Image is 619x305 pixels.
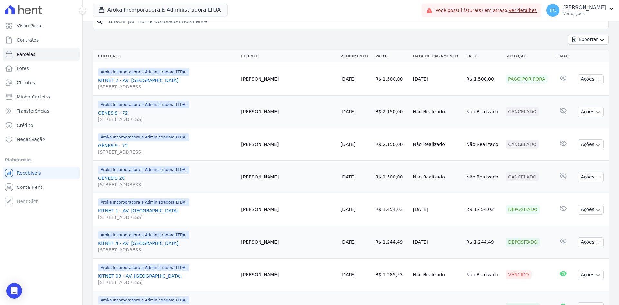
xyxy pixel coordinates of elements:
a: Lotes [3,62,80,75]
td: R$ 1.500,00 [373,63,410,96]
span: [STREET_ADDRESS] [98,84,236,90]
span: Recebíveis [17,170,41,176]
a: [DATE] [340,174,356,179]
span: [STREET_ADDRESS] [98,149,236,155]
td: Não Realizado [464,161,503,193]
a: GÊNESIS - 72[STREET_ADDRESS] [98,110,236,123]
td: [PERSON_NAME] [239,96,338,128]
td: [DATE] [410,63,464,96]
span: Aroka Incorporadora e Administradora LTDA. [98,101,189,108]
span: Minha Carteira [17,94,50,100]
i: search [96,17,103,25]
th: Contrato [93,50,239,63]
a: GÊNESIS 28[STREET_ADDRESS] [98,175,236,188]
div: Vencido [506,270,532,279]
th: Data de Pagamento [410,50,464,63]
span: Lotes [17,65,29,72]
td: [PERSON_NAME] [239,63,338,96]
span: Negativação [17,136,45,143]
th: E-mail [553,50,574,63]
span: Clientes [17,79,35,86]
div: Plataformas [5,156,77,164]
span: Aroka Incorporadora e Administradora LTDA. [98,68,189,76]
div: Cancelado [506,107,539,116]
a: GÊNESIS - 72[STREET_ADDRESS] [98,142,236,155]
span: Aroka Incorporadora e Administradora LTDA. [98,231,189,239]
a: KITNET 2 - AV. [GEOGRAPHIC_DATA][STREET_ADDRESS] [98,77,236,90]
div: Open Intercom Messenger [6,283,22,299]
span: Aroka Incorporadora e Administradora LTDA. [98,133,189,141]
td: [DATE] [410,226,464,259]
td: R$ 2.150,00 [373,128,410,161]
td: [PERSON_NAME] [239,193,338,226]
input: Buscar por nome do lote ou do cliente [105,15,606,28]
button: EC [PERSON_NAME] Ver opções [541,1,619,19]
td: Não Realizado [464,259,503,291]
th: Pago [464,50,503,63]
span: [STREET_ADDRESS] [98,116,236,123]
th: Cliente [239,50,338,63]
div: Depositado [506,205,540,214]
button: Aroka Incorporadora E Administradora LTDA. [93,4,228,16]
button: Exportar [568,35,609,45]
span: [STREET_ADDRESS] [98,247,236,253]
a: Transferências [3,105,80,117]
a: Minha Carteira [3,90,80,103]
a: KITNET 4 - AV. [GEOGRAPHIC_DATA][STREET_ADDRESS] [98,240,236,253]
td: R$ 1.244,49 [464,226,503,259]
span: [STREET_ADDRESS] [98,214,236,220]
span: Aroka Incorporadora e Administradora LTDA. [98,198,189,206]
div: Cancelado [506,172,539,181]
a: Conta Hent [3,181,80,194]
a: Recebíveis [3,167,80,179]
button: Ações [578,74,604,84]
td: R$ 1.285,53 [373,259,410,291]
button: Ações [578,237,604,247]
td: [PERSON_NAME] [239,226,338,259]
p: Ver opções [563,11,606,16]
button: Ações [578,139,604,149]
span: Transferências [17,108,49,114]
p: [PERSON_NAME] [563,5,606,11]
td: R$ 1.500,00 [464,63,503,96]
button: Ações [578,270,604,280]
span: [STREET_ADDRESS] [98,279,236,286]
th: Valor [373,50,410,63]
a: Parcelas [3,48,80,61]
a: KITNET 03 - AV. [GEOGRAPHIC_DATA][STREET_ADDRESS] [98,273,236,286]
a: Clientes [3,76,80,89]
span: Você possui fatura(s) em atraso. [435,7,537,14]
span: [STREET_ADDRESS] [98,181,236,188]
td: Não Realizado [410,128,464,161]
td: Não Realizado [410,161,464,193]
a: [DATE] [340,272,356,277]
span: EC [550,8,556,13]
a: Ver detalhes [509,8,537,13]
a: [DATE] [340,207,356,212]
button: Ações [578,172,604,182]
td: Não Realizado [410,259,464,291]
a: KITNET 1 - AV. [GEOGRAPHIC_DATA][STREET_ADDRESS] [98,208,236,220]
td: [DATE] [410,193,464,226]
a: [DATE] [340,142,356,147]
a: [DATE] [340,109,356,114]
span: Aroka Incorporadora e Administradora LTDA. [98,296,189,304]
a: Negativação [3,133,80,146]
td: R$ 1.500,00 [373,161,410,193]
th: Vencimento [338,50,373,63]
td: [PERSON_NAME] [239,259,338,291]
a: Crédito [3,119,80,132]
th: Situação [503,50,553,63]
td: R$ 2.150,00 [373,96,410,128]
button: Ações [578,107,604,117]
span: Visão Geral [17,23,43,29]
a: Visão Geral [3,19,80,32]
div: Depositado [506,238,540,247]
span: Conta Hent [17,184,42,190]
a: [DATE] [340,76,356,82]
button: Ações [578,205,604,215]
div: Cancelado [506,140,539,149]
a: Contratos [3,34,80,46]
a: [DATE] [340,239,356,245]
span: Contratos [17,37,39,43]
